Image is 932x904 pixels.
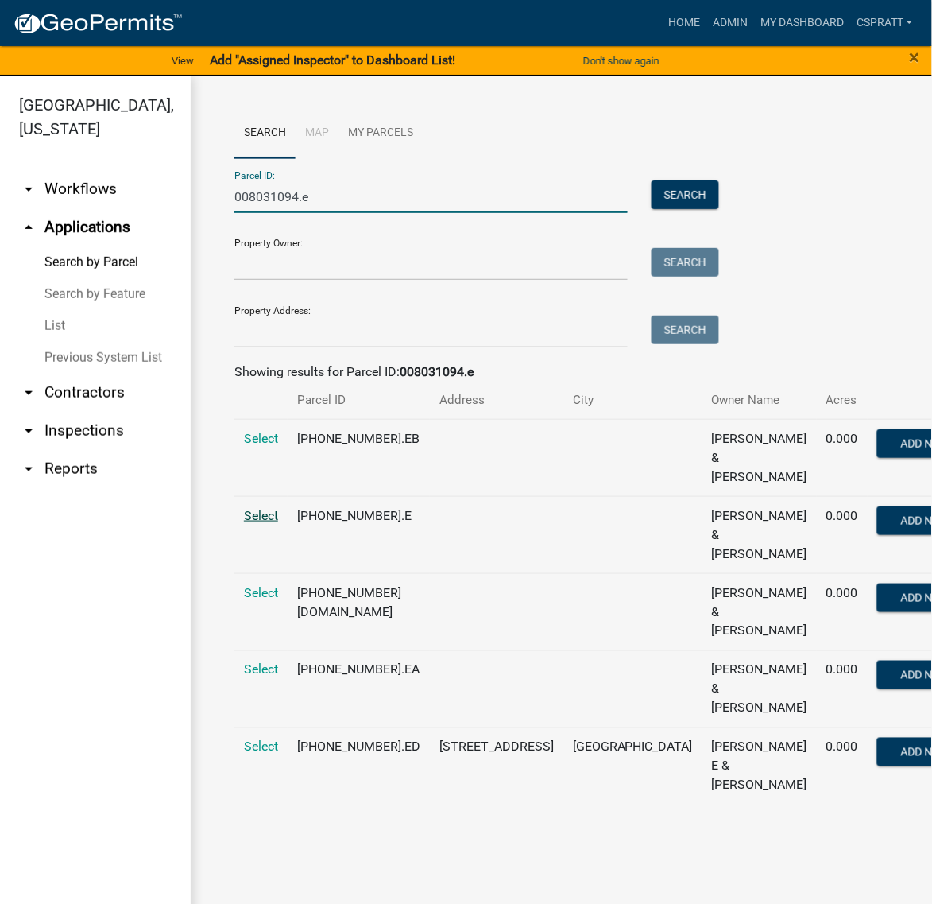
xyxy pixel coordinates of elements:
a: Select [244,431,278,446]
button: Search [652,180,719,209]
td: [STREET_ADDRESS] [430,727,563,805]
i: arrow_drop_down [19,383,38,402]
th: City [563,382,702,419]
button: Search [652,316,719,344]
i: arrow_drop_down [19,180,38,199]
td: [PERSON_NAME] & [PERSON_NAME] [702,419,817,496]
td: [PHONE_NUMBER].ED [288,727,430,805]
a: Select [244,508,278,523]
a: View [165,48,200,74]
a: Select [244,662,278,677]
a: Home [662,8,706,38]
td: [PHONE_NUMBER].E [288,496,430,573]
td: [GEOGRAPHIC_DATA] [563,727,702,805]
button: Search [652,248,719,277]
a: Search [234,108,296,159]
td: [PERSON_NAME] & [PERSON_NAME] [702,573,817,650]
td: [PHONE_NUMBER][DOMAIN_NAME] [288,573,430,650]
th: Owner Name [702,382,817,419]
td: [PERSON_NAME] & [PERSON_NAME] [702,496,817,573]
strong: 008031094.e [400,364,474,379]
td: [PHONE_NUMBER].EB [288,419,430,496]
i: arrow_drop_down [19,460,38,479]
a: My Parcels [338,108,423,159]
th: Parcel ID [288,382,430,419]
div: Showing results for Parcel ID: [234,363,888,382]
th: Acres [817,382,868,419]
a: My Dashboard [754,8,850,38]
td: 0.000 [817,727,868,805]
th: Address [430,382,563,419]
td: 0.000 [817,650,868,727]
i: arrow_drop_down [19,421,38,440]
span: × [910,46,920,68]
button: Don't show again [577,48,666,74]
td: [PERSON_NAME] & [PERSON_NAME] [702,650,817,727]
a: cspratt [850,8,919,38]
td: [PHONE_NUMBER].EA [288,650,430,727]
td: 0.000 [817,419,868,496]
td: 0.000 [817,496,868,573]
strong: Add "Assigned Inspector" to Dashboard List! [210,52,455,68]
a: Select [244,585,278,600]
button: Close [910,48,920,67]
td: [PERSON_NAME] E & [PERSON_NAME] [702,727,817,805]
a: Admin [706,8,754,38]
i: arrow_drop_up [19,218,38,237]
td: 0.000 [817,573,868,650]
a: Select [244,739,278,755]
